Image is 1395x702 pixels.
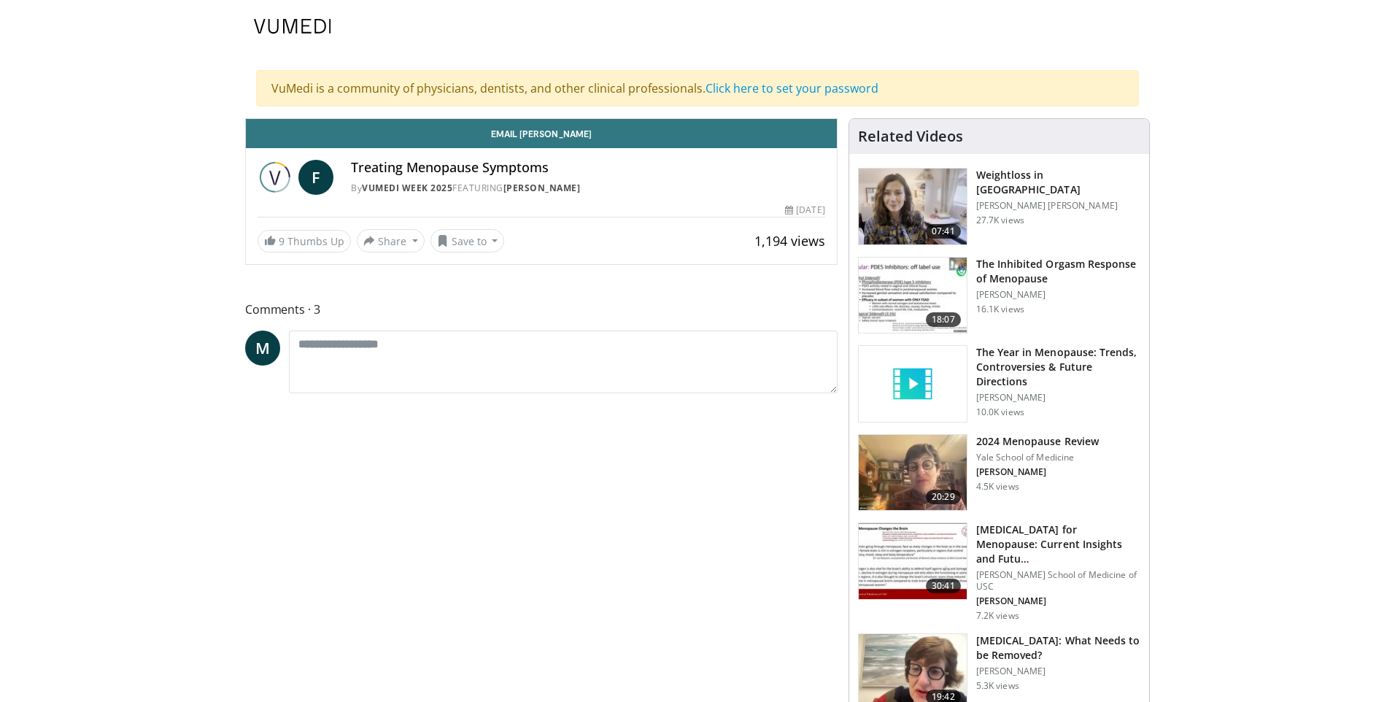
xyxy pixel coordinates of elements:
[976,304,1024,315] p: 16.1K views
[976,569,1140,593] p: [PERSON_NAME] School of Medicine of USC
[976,392,1140,404] p: [PERSON_NAME]
[858,522,1140,622] a: 30:41 [MEDICAL_DATA] for Menopause: Current Insights and Futu… [PERSON_NAME] School of Medicine o...
[976,481,1019,493] p: 4.5K views
[976,452,1099,463] p: Yale School of Medicine
[245,300,838,319] span: Comments 3
[859,435,967,511] img: 692f135d-47bd-4f7e-b54d-786d036e68d3.150x105_q85_crop-smart_upscale.jpg
[858,168,1140,245] a: 07:41 Weightloss in [GEOGRAPHIC_DATA] [PERSON_NAME] [PERSON_NAME] 27.7K views
[706,80,878,96] a: Click here to set your password
[976,257,1140,286] h3: The Inhibited Orgasm Response of Menopause
[246,119,837,148] a: Email [PERSON_NAME]
[357,229,425,252] button: Share
[859,169,967,244] img: 9983fed1-7565-45be-8934-aef1103ce6e2.150x105_q85_crop-smart_upscale.jpg
[859,258,967,333] img: 283c0f17-5e2d-42ba-a87c-168d447cdba4.150x105_q85_crop-smart_upscale.jpg
[279,234,285,248] span: 9
[858,128,963,145] h4: Related Videos
[351,182,825,195] div: By FEATURING
[503,182,581,194] a: [PERSON_NAME]
[976,610,1019,622] p: 7.2K views
[976,406,1024,418] p: 10.0K views
[858,257,1140,334] a: 18:07 The Inhibited Orgasm Response of Menopause [PERSON_NAME] 16.1K views
[858,345,1140,423] a: The Year in Menopause: Trends, Controversies & Future Directions [PERSON_NAME] 10.0K views
[430,229,505,252] button: Save to
[351,160,825,176] h4: Treating Menopause Symptoms
[362,182,452,194] a: Vumedi Week 2025
[254,19,331,34] img: VuMedi Logo
[754,232,825,250] span: 1,194 views
[785,204,824,217] div: [DATE]
[976,633,1140,663] h3: [MEDICAL_DATA]: What Needs to be Removed?
[258,160,293,195] img: Vumedi Week 2025
[976,215,1024,226] p: 27.7K views
[256,70,1139,107] div: VuMedi is a community of physicians, dentists, and other clinical professionals.
[926,312,961,327] span: 18:07
[859,346,967,422] img: video_placeholder_short.svg
[258,230,351,252] a: 9 Thumbs Up
[976,522,1140,566] h3: Hormone Replacement Therapy for Menopause: Current Insights and Future Directions
[859,523,967,599] img: 47271b8a-94f4-49c8-b914-2a3d3af03a9e.150x105_q85_crop-smart_upscale.jpg
[976,595,1140,607] p: Donna Shoupe
[976,168,1140,197] h3: Weightloss in [GEOGRAPHIC_DATA]
[245,331,280,366] a: M
[858,434,1140,512] a: 20:29 2024 Menopause Review Yale School of Medicine [PERSON_NAME] 4.5K views
[926,224,961,239] span: 07:41
[976,466,1099,478] p: Mary Jane Minkin
[976,345,1140,389] h3: The Year in Menopause: Trends, Controversies & Future Directions
[976,200,1140,212] p: [PERSON_NAME] [PERSON_NAME]
[976,680,1019,692] p: 5.3K views
[298,160,333,195] a: F
[926,579,961,593] span: 30:41
[926,490,961,504] span: 20:29
[976,666,1140,677] p: [PERSON_NAME]
[976,289,1140,301] p: [PERSON_NAME]
[976,434,1099,449] h3: 2024 Menopause Review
